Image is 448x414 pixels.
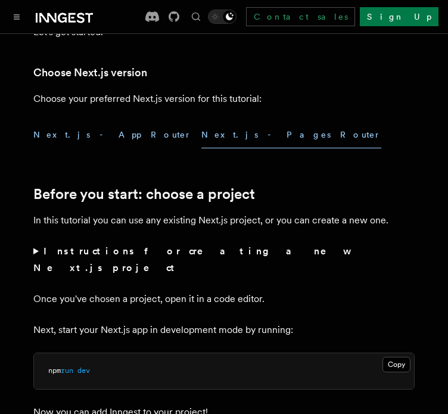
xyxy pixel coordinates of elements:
button: Find something... [189,10,203,24]
strong: Instructions for creating a new Next.js project [33,245,347,273]
p: Next, start your Next.js app in development mode by running: [33,322,415,338]
span: run [61,366,73,375]
button: Copy [382,357,410,372]
p: In this tutorial you can use any existing Next.js project, or you can create a new one. [33,212,415,229]
button: Toggle navigation [10,10,24,24]
p: Once you've chosen a project, open it in a code editor. [33,291,415,307]
a: Before you start: choose a project [33,186,255,203]
p: Choose your preferred Next.js version for this tutorial: [33,91,415,107]
button: Next.js - Pages Router [201,122,381,148]
button: Toggle dark mode [208,10,237,24]
button: Next.js - App Router [33,122,192,148]
a: Sign Up [360,7,438,26]
summary: Instructions for creating a new Next.js project [33,243,415,276]
span: npm [48,366,61,375]
a: Choose Next.js version [33,64,147,81]
span: dev [77,366,90,375]
a: Contact sales [246,7,355,26]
